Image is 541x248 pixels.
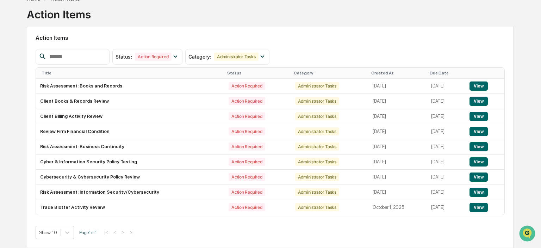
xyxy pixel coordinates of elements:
[427,200,465,215] td: [DATE]
[36,79,224,94] td: Risk Assessment: Books and Records
[295,173,339,181] div: Administrator Tasks
[7,54,20,67] img: 1746055101610-c473b297-6a78-478c-a979-82029cc54cd1
[120,56,128,65] button: Start new chat
[470,142,487,151] button: View
[229,143,265,151] div: Action Required
[470,189,487,195] a: View
[470,188,487,197] button: View
[36,124,224,139] td: Review Firm Financial Condition
[368,94,427,109] td: [DATE]
[368,79,427,94] td: [DATE]
[470,83,487,89] a: View
[4,86,48,99] a: 🖐️Preclearance
[427,139,465,155] td: [DATE]
[368,124,427,139] td: [DATE]
[229,82,265,90] div: Action Required
[102,229,110,235] button: |<
[7,103,13,109] div: 🔎
[470,129,487,134] a: View
[27,2,91,21] div: Action Items
[36,200,224,215] td: Trade Blotter Activity Review
[295,203,339,211] div: Administrator Tasks
[36,139,224,155] td: Risk Assessment: Business Continuity
[229,112,265,120] div: Action Required
[371,71,424,75] div: Created At
[111,229,118,235] button: <
[427,155,465,170] td: [DATE]
[214,53,258,61] div: Administrator Tasks
[470,98,487,104] a: View
[368,139,427,155] td: [DATE]
[427,79,465,94] td: [DATE]
[427,185,465,200] td: [DATE]
[7,90,13,95] div: 🖐️
[470,112,487,121] button: View
[128,229,136,235] button: >|
[4,99,47,112] a: 🔎Data Lookup
[7,15,128,26] p: How can we help?
[36,109,224,124] td: Client Billing Activity Review
[79,230,97,235] span: Page 1 of 1
[295,82,339,90] div: Administrator Tasks
[295,97,339,105] div: Administrator Tasks
[470,173,487,182] button: View
[470,174,487,180] a: View
[36,170,224,185] td: Cybersecurity & Cybersecurity Policy Review
[229,203,265,211] div: Action Required
[430,71,462,75] div: Due Date
[368,200,427,215] td: October 1, 2025
[368,109,427,124] td: [DATE]
[470,114,487,119] a: View
[24,61,89,67] div: We're available if you need us!
[51,90,57,95] div: 🗄️
[48,86,90,99] a: 🗄️Attestations
[470,81,487,91] button: View
[295,158,339,166] div: Administrator Tasks
[295,188,339,196] div: Administrator Tasks
[427,170,465,185] td: [DATE]
[14,89,45,96] span: Preclearance
[135,53,171,61] div: Action Required
[229,97,265,105] div: Action Required
[470,97,487,106] button: View
[36,94,224,109] td: Client Books & Records Review
[294,71,366,75] div: Category
[470,203,487,212] button: View
[295,112,339,120] div: Administrator Tasks
[36,35,505,41] h2: Action Items
[470,159,487,164] a: View
[229,158,265,166] div: Action Required
[14,102,44,109] span: Data Lookup
[470,205,487,210] a: View
[119,229,126,235] button: >
[188,54,211,60] span: Category :
[368,170,427,185] td: [DATE]
[229,127,265,135] div: Action Required
[368,155,427,170] td: [DATE]
[470,127,487,136] button: View
[229,188,265,196] div: Action Required
[470,157,487,167] button: View
[295,127,339,135] div: Administrator Tasks
[470,144,487,149] a: View
[427,109,465,124] td: [DATE]
[295,143,339,151] div: Administrator Tasks
[24,54,116,61] div: Start new chat
[36,155,224,170] td: Cyber & Information Security Policy Testing
[368,185,427,200] td: [DATE]
[42,71,222,75] div: Title
[50,119,85,125] a: Powered byPylon
[227,71,288,75] div: Status
[427,124,465,139] td: [DATE]
[58,89,87,96] span: Attestations
[518,225,537,244] iframe: Open customer support
[70,120,85,125] span: Pylon
[229,173,265,181] div: Action Required
[427,94,465,109] td: [DATE]
[36,185,224,200] td: Risk Assessment: Information Security/Cybersecurity
[116,54,132,60] span: Status :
